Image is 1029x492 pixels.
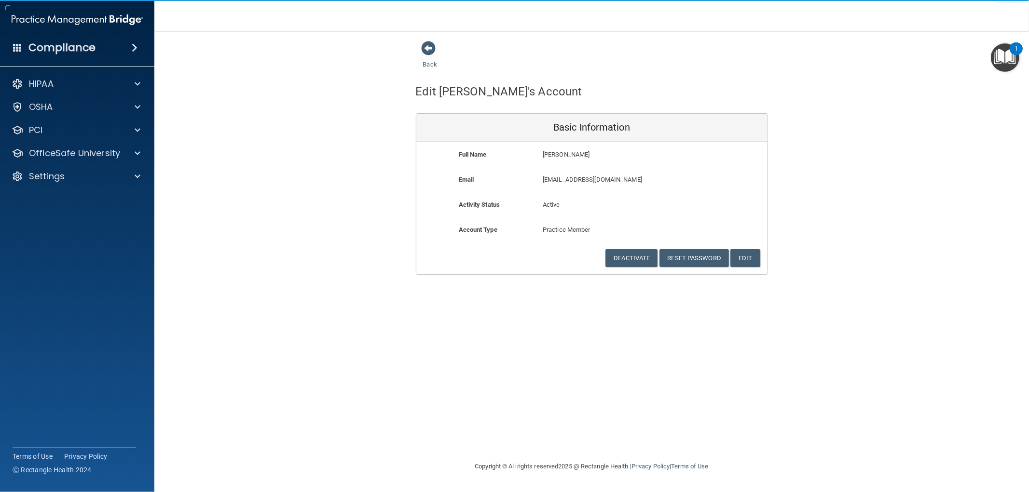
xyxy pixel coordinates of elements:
[29,171,65,182] p: Settings
[991,43,1019,72] button: Open Resource Center, 1 new notification
[459,201,500,208] b: Activity Status
[730,249,760,267] button: Edit
[631,463,670,470] a: Privacy Policy
[416,451,768,482] div: Copyright © All rights reserved 2025 @ Rectangle Health | |
[12,78,140,90] a: HIPAA
[12,124,140,136] a: PCI
[416,85,582,98] h4: Edit [PERSON_NAME]'s Account
[12,147,140,159] a: OfficeSafe University
[29,147,120,159] p: OfficeSafe University
[863,425,1017,462] iframe: Drift Widget Chat Controller
[13,465,92,475] span: Ⓒ Rectangle Health 2024
[459,151,487,158] b: Full Name
[28,41,96,54] h4: Compliance
[12,171,140,182] a: Settings
[64,452,108,461] a: Privacy Policy
[543,149,697,160] p: [PERSON_NAME]
[659,249,729,267] button: Reset Password
[543,224,641,236] p: Practice Member
[12,101,140,113] a: OSHA
[459,226,497,233] b: Account Type
[13,452,53,461] a: Terms of Use
[12,10,143,29] img: PMB logo
[671,463,708,470] a: Terms of Use
[29,124,42,136] p: PCI
[543,174,697,186] p: [EMAIL_ADDRESS][DOMAIN_NAME]
[459,176,474,183] b: Email
[423,49,437,68] a: Back
[416,114,768,142] div: Basic Information
[605,249,658,267] button: Deactivate
[29,78,54,90] p: HIPAA
[1015,49,1018,61] div: 1
[543,199,641,211] p: Active
[29,101,53,113] p: OSHA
